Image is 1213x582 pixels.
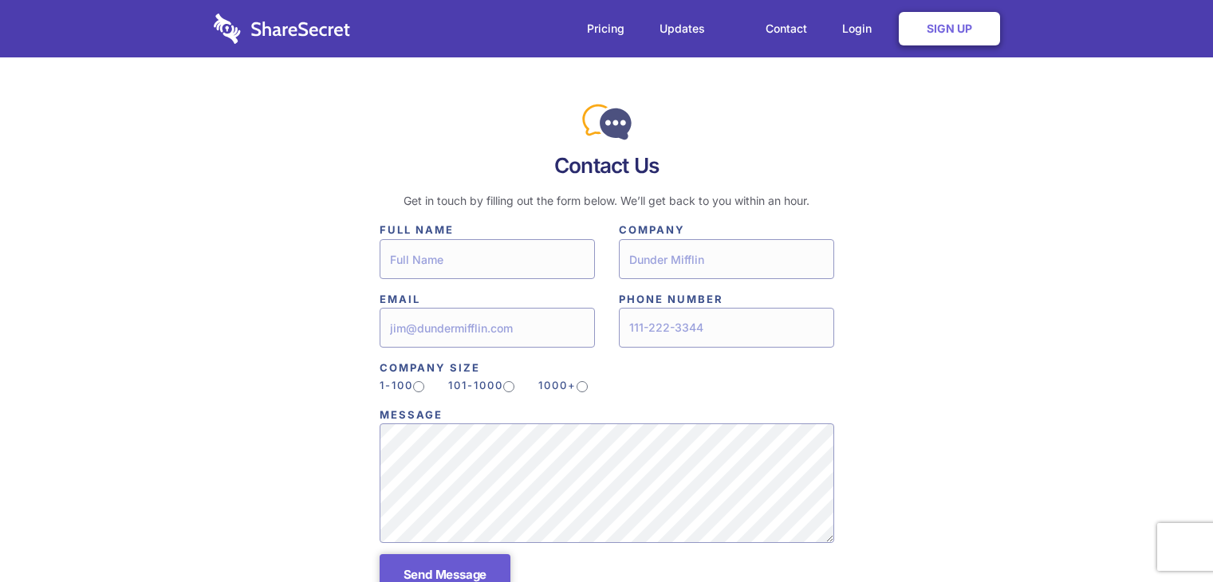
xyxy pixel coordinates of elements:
[571,4,640,53] a: Pricing
[380,359,834,376] label: Company Size
[380,239,595,279] input: Full Name
[380,290,595,308] label: Email
[380,153,834,179] h1: Contact Us
[413,381,424,392] input: 1-100
[826,4,896,53] a: Login
[380,376,424,394] label: 1-100
[448,376,514,394] label: 101-1000
[503,381,514,392] input: 101-1000
[380,406,834,423] label: Message
[750,4,823,53] a: Contact
[214,14,350,44] img: logo-wordmark-white-trans-d4663122ce5f474addd5e946df7df03e33cb6a1c49d2221995e7729f52c070b2.svg
[619,290,834,308] label: Phone Number
[619,308,834,348] input: 111-222-3344
[380,221,595,238] label: Full Name
[619,239,834,279] input: Dunder Mifflin
[380,192,834,210] p: Get in touch by filling out the form below. We’ll get back to you within an hour.
[619,221,834,238] label: Company
[899,12,1000,45] a: Sign Up
[577,381,588,392] input: 1000+
[538,376,588,394] label: 1000+
[380,308,595,348] input: jim@dundermifflin.com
